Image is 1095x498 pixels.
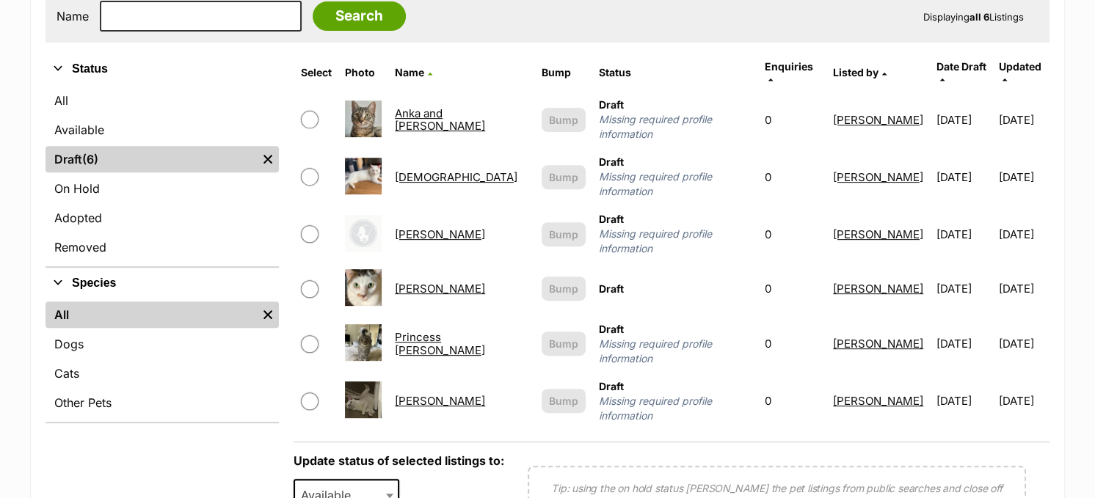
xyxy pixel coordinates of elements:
[257,146,279,172] a: Remove filter
[549,112,578,128] span: Bump
[345,381,382,418] img: Rupert
[599,169,752,199] span: Missing required profile information
[257,301,279,328] a: Remove filter
[542,222,586,246] button: Bump
[999,206,1048,262] td: [DATE]
[833,282,923,296] a: [PERSON_NAME]
[970,11,989,23] strong: all 6
[542,165,586,189] button: Bump
[599,380,624,392] span: Draft
[46,331,279,357] a: Dogs
[599,337,752,366] span: Missing required profile information
[549,169,578,185] span: Bump
[759,92,826,147] td: 0
[395,66,424,78] span: Name
[46,87,279,114] a: All
[931,373,997,429] td: [DATE]
[599,213,624,225] span: Draft
[549,281,578,296] span: Bump
[536,55,592,90] th: Bump
[542,389,586,413] button: Bump
[599,227,752,256] span: Missing required profile information
[542,277,586,301] button: Bump
[542,332,586,356] button: Bump
[833,394,923,408] a: [PERSON_NAME]
[313,1,406,31] input: Search
[46,84,279,266] div: Status
[999,149,1048,205] td: [DATE]
[931,149,997,205] td: [DATE]
[599,112,752,142] span: Missing required profile information
[395,394,485,408] a: [PERSON_NAME]
[549,336,578,351] span: Bump
[833,227,923,241] a: [PERSON_NAME]
[82,150,98,168] span: (6)
[936,60,986,73] span: translation missing: en.admin.listings.index.attributes.date_draft
[46,59,279,78] button: Status
[999,92,1048,147] td: [DATE]
[999,60,1041,73] span: Updated
[599,155,624,168] span: Draft
[395,106,485,133] a: Anka and [PERSON_NAME]
[593,55,757,90] th: Status
[599,323,624,335] span: Draft
[46,175,279,202] a: On Hold
[833,113,923,127] a: [PERSON_NAME]
[395,66,432,78] a: Name
[931,206,997,262] td: [DATE]
[999,263,1048,314] td: [DATE]
[999,316,1048,372] td: [DATE]
[542,108,586,132] button: Bump
[931,92,997,147] td: [DATE]
[46,146,257,172] a: Draft
[395,170,517,184] a: [DEMOGRAPHIC_DATA]
[833,170,923,184] a: [PERSON_NAME]
[57,10,89,23] label: Name
[833,66,878,78] span: Listed by
[759,149,826,205] td: 0
[295,55,338,90] th: Select
[765,60,813,73] span: translation missing: en.admin.listings.index.attributes.enquiries
[599,98,624,111] span: Draft
[46,360,279,387] a: Cats
[759,263,826,314] td: 0
[599,394,752,423] span: Missing required profile information
[936,60,986,84] a: Date Draft
[46,301,257,328] a: All
[999,373,1048,429] td: [DATE]
[931,316,997,372] td: [DATE]
[759,316,826,372] td: 0
[549,393,578,409] span: Bump
[46,274,279,293] button: Species
[931,263,997,314] td: [DATE]
[549,227,578,242] span: Bump
[46,117,279,143] a: Available
[294,453,504,468] label: Update status of selected listings to:
[833,337,923,351] a: [PERSON_NAME]
[923,11,1024,23] span: Displaying Listings
[759,206,826,262] td: 0
[339,55,388,90] th: Photo
[395,227,485,241] a: [PERSON_NAME]
[395,282,485,296] a: [PERSON_NAME]
[395,330,485,356] a: Princess [PERSON_NAME]
[999,60,1041,84] a: Updated
[833,66,887,78] a: Listed by
[46,234,279,260] a: Removed
[46,389,279,416] a: Other Pets
[46,299,279,422] div: Species
[765,60,813,84] a: Enquiries
[345,215,382,252] img: Jon
[759,373,826,429] td: 0
[599,282,624,295] span: Draft
[46,205,279,231] a: Adopted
